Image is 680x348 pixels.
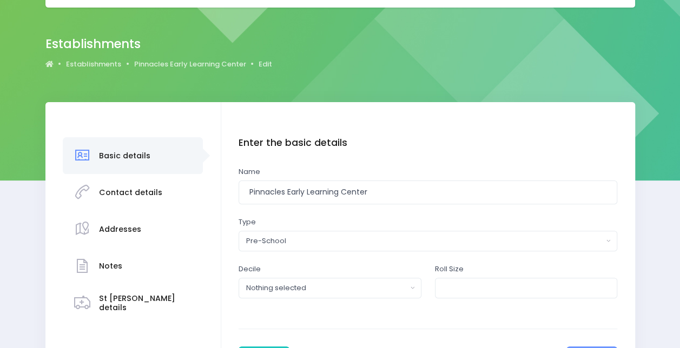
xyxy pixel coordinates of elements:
a: Establishments [66,59,121,70]
div: Nothing selected [246,283,407,293]
h3: Basic details [99,151,150,160]
label: Name [239,166,260,177]
h3: Contact details [99,188,162,197]
h4: Enter the basic details [239,137,617,149]
a: Pinnacles Early Learning Center [134,59,246,70]
h2: Establishments [45,37,263,51]
h3: Addresses [99,225,141,234]
a: Edit [259,59,272,70]
button: Pre-School [239,231,617,251]
div: Pre-School [246,236,603,246]
label: Roll Size [435,264,464,275]
button: Nothing selected [239,278,421,298]
label: Decile [239,264,261,275]
h3: St [PERSON_NAME] details [99,294,193,312]
label: Type [239,217,256,227]
h3: Notes [99,262,122,271]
